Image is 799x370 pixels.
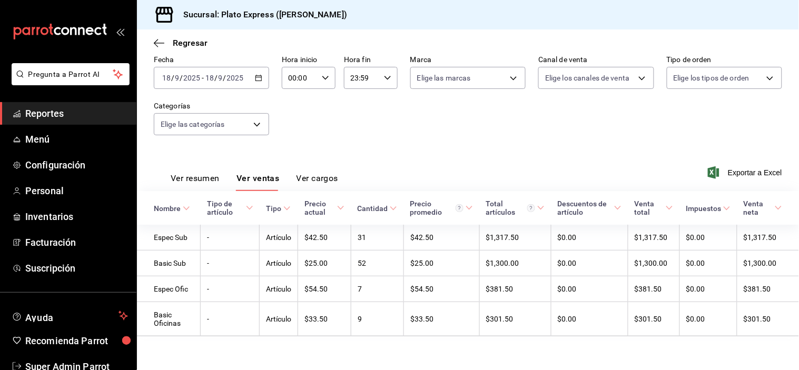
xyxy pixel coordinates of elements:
span: Precio actual [304,199,345,216]
a: Pregunta a Parrot AI [7,76,130,87]
button: open_drawer_menu [116,27,124,36]
span: Recomienda Parrot [25,334,128,348]
button: Ver cargos [297,173,339,191]
span: Descuentos de artículo [557,199,622,216]
td: $42.50 [403,225,479,251]
td: - [201,225,260,251]
span: Regresar [173,38,208,48]
label: Categorías [154,103,269,110]
button: Pregunta a Parrot AI [12,63,130,85]
span: Impuestos [686,204,731,213]
span: Tipo [266,204,291,213]
td: Basic Oficinas [137,302,201,336]
div: Venta neta [743,199,773,216]
td: $1,317.50 [479,225,551,251]
td: $0.00 [551,276,628,302]
span: Reportes [25,106,128,121]
div: Tipo [266,204,281,213]
td: $381.50 [737,276,799,302]
td: Espec Ofic [137,276,201,302]
td: $0.00 [679,225,737,251]
td: $25.00 [298,251,351,276]
label: Canal de venta [538,56,654,64]
svg: El total artículos considera cambios de precios en los artículos así como costos adicionales por ... [527,204,535,212]
h3: Sucursal: Plato Express ([PERSON_NAME]) [175,8,347,21]
span: Elige las categorías [161,119,225,129]
td: Artículo [260,302,298,336]
td: - [201,302,260,336]
span: Configuración [25,158,128,172]
span: / [180,74,183,82]
td: $0.00 [551,251,628,276]
td: $33.50 [298,302,351,336]
td: $25.00 [403,251,479,276]
span: Elige las marcas [417,73,471,83]
div: Venta total [634,199,664,216]
td: Espec Sub [137,225,201,251]
span: / [171,74,174,82]
span: Exportar a Excel [710,166,782,179]
div: Tipo de artículo [207,199,244,216]
td: 7 [351,276,403,302]
td: $0.00 [679,302,737,336]
span: Precio promedio [410,199,473,216]
div: Total artículos [486,199,535,216]
span: Elige los tipos de orden [674,73,749,83]
td: $301.50 [628,302,679,336]
span: Facturación [25,235,128,249]
td: $42.50 [298,225,351,251]
div: Precio promedio [410,199,463,216]
td: Artículo [260,225,298,251]
div: Descuentos de artículo [557,199,612,216]
span: Cantidad [357,204,397,213]
td: $1,300.00 [628,251,679,276]
span: / [214,74,218,82]
span: Inventarios [25,209,128,224]
td: $381.50 [479,276,551,302]
td: $54.50 [298,276,351,302]
td: $1,300.00 [737,251,799,276]
svg: Precio promedio = Total artículos / cantidad [456,204,463,212]
td: Basic Sub [137,251,201,276]
input: -- [174,74,180,82]
span: Nombre [154,204,190,213]
span: Venta neta [743,199,782,216]
span: Suscripción [25,261,128,275]
label: Hora inicio [282,56,336,64]
td: $1,317.50 [737,225,799,251]
div: navigation tabs [171,173,338,191]
span: Venta total [634,199,673,216]
td: $0.00 [679,276,737,302]
td: $0.00 [551,302,628,336]
label: Fecha [154,56,269,64]
td: - [201,276,260,302]
input: -- [205,74,214,82]
span: Tipo de artículo [207,199,253,216]
td: $1,300.00 [479,251,551,276]
td: 9 [351,302,403,336]
input: -- [162,74,171,82]
button: Ver ventas [236,173,280,191]
td: $54.50 [403,276,479,302]
td: $301.50 [737,302,799,336]
label: Tipo de orden [667,56,782,64]
div: Precio actual [304,199,336,216]
td: - [201,251,260,276]
div: Nombre [154,204,181,213]
td: $0.00 [551,225,628,251]
button: Ver resumen [171,173,220,191]
td: Artículo [260,251,298,276]
input: ---- [183,74,201,82]
div: Impuestos [686,204,721,213]
td: 52 [351,251,403,276]
td: Artículo [260,276,298,302]
td: $381.50 [628,276,679,302]
span: - [202,74,204,82]
span: / [223,74,226,82]
span: Pregunta a Parrot AI [28,69,113,80]
label: Marca [410,56,526,64]
td: 31 [351,225,403,251]
td: $301.50 [479,302,551,336]
input: ---- [226,74,244,82]
td: $0.00 [679,251,737,276]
